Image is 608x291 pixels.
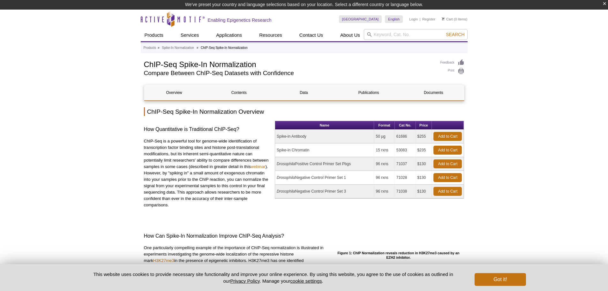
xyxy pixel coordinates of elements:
h1: ChIP-Seq Spike-In Normalization [144,59,434,69]
th: Cat No. [395,121,416,130]
h2: Compare Between ChIP-Seq Datasets with Confidence [144,70,434,76]
a: Services [177,29,203,41]
h3: How Quantitative is Traditional ChIP-Seq? [144,126,270,133]
a: webinar [251,164,265,169]
td: 96 rxns [374,185,394,198]
td: 50 µg [374,130,394,143]
th: Name [275,121,374,130]
a: Add to Cart [433,159,462,168]
td: Spike-in Chromatin [275,143,374,157]
a: Privacy Policy [230,278,259,284]
p: One particularly compelling example of the importance of ChIP-Seq normalization is illustrated in... [144,245,328,283]
a: Add to Cart [433,187,462,196]
td: Negative Control Primer Set 3 [275,185,374,198]
td: 96 rxns [374,171,394,185]
td: Positive Control Primer Set Pbgs [275,157,374,171]
a: Contents [209,85,269,100]
h2: ChIP-Seq Spike-In Normalization Overview [144,107,464,116]
td: 96 rxns [374,157,394,171]
h2: Enabling Epigenetics Research [208,17,272,23]
a: Cart [442,17,453,21]
img: Your Cart [442,17,445,20]
td: 53083 [395,143,416,157]
a: Print [440,68,464,75]
td: $130 [416,157,432,171]
a: Register [422,17,435,21]
a: Add to Cart [433,173,462,182]
a: Documents [403,85,463,100]
i: Drosophila [277,162,295,166]
i: Drosophila [277,175,295,180]
a: Applications [212,29,246,41]
a: Overview [144,85,204,100]
td: Spike-in Antibody [275,130,374,143]
td: 71028 [395,171,416,185]
td: 15 rxns [374,143,394,157]
a: Add to Cart [433,146,462,155]
li: » [197,46,199,50]
td: 71037 [395,157,416,171]
a: Data [274,85,334,100]
a: [GEOGRAPHIC_DATA] [339,15,382,23]
a: H3K27me3 [153,258,174,263]
a: About Us [336,29,364,41]
a: Spike-In Normalization [162,45,194,51]
th: Format [374,121,394,130]
button: cookie settings [290,278,322,284]
button: Search [444,32,466,37]
input: Keyword, Cat. No. [364,29,468,40]
li: » [158,46,160,50]
td: 71038 [395,185,416,198]
button: Got it! [475,273,526,286]
li: | [420,15,421,23]
a: Resources [255,29,286,41]
a: Publications [339,85,399,100]
li: (0 items) [442,15,468,23]
td: $255 [416,130,432,143]
h3: How Can Spike-In Normalization Improve ChIP-Seq Analysis? [144,232,464,240]
th: Price [416,121,432,130]
span: Search [446,32,464,37]
a: Products [141,29,167,41]
a: Add to Cart [433,132,462,141]
h4: Figure 1: ChIP Normalization reveals reduction in H3K27me3 caused by an EZH2 inhibitor. [333,251,464,260]
a: English [385,15,403,23]
td: $130 [416,185,432,198]
p: ChIP-Seq is a powerful tool for genome-wide identification of transcription factor binding sites ... [144,138,270,208]
a: Contact Us [296,29,327,41]
td: $235 [416,143,432,157]
a: Feedback [440,59,464,66]
td: 61686 [395,130,416,143]
a: Products [144,45,156,51]
p: This website uses cookies to provide necessary site functionality and improve your online experie... [82,271,464,284]
a: Login [409,17,418,21]
i: Drosophila [277,189,295,194]
td: Negative Control Primer Set 1 [275,171,374,185]
li: ChIP-Seq Spike-In Normalization [201,46,248,50]
td: $130 [416,171,432,185]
